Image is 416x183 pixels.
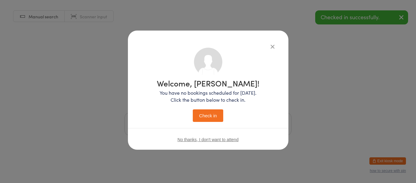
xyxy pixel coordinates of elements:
button: Check in [193,109,223,122]
button: No thanks, I don't want to attend [178,137,238,142]
img: no_photo.png [194,48,222,76]
p: You have no bookings scheduled for [DATE]. Click the button below to check in. [157,89,259,103]
h1: Welcome, [PERSON_NAME]! [157,79,259,87]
